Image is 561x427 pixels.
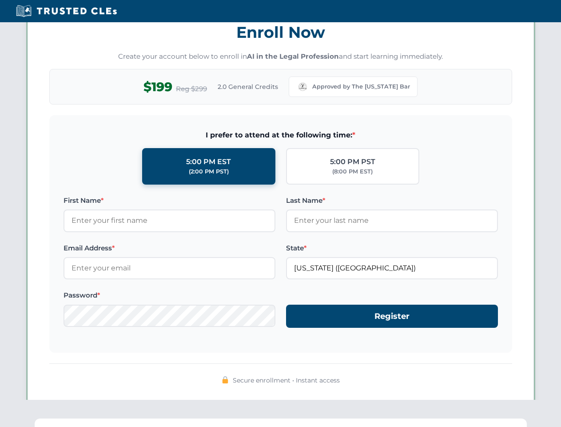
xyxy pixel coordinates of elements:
[312,82,410,91] span: Approved by The [US_STATE] Bar
[64,257,275,279] input: Enter your email
[222,376,229,383] img: 🔒
[218,82,278,92] span: 2.0 General Credits
[233,375,340,385] span: Secure enrollment • Instant access
[186,156,231,168] div: 5:00 PM EST
[143,77,172,97] span: $199
[64,290,275,301] label: Password
[286,243,498,254] label: State
[49,52,512,62] p: Create your account below to enroll in and start learning immediately.
[247,52,339,60] strong: AI in the Legal Profession
[176,84,207,94] span: Reg $299
[64,195,275,206] label: First Name
[64,209,275,232] input: Enter your first name
[13,4,119,18] img: Trusted CLEs
[49,18,512,46] h3: Enroll Now
[286,195,498,206] label: Last Name
[332,167,373,176] div: (8:00 PM EST)
[286,257,498,279] input: Missouri (MO)
[64,129,498,141] span: I prefer to attend at the following time:
[330,156,375,168] div: 5:00 PM PST
[286,209,498,232] input: Enter your last name
[286,305,498,328] button: Register
[64,243,275,254] label: Email Address
[189,167,229,176] div: (2:00 PM PST)
[296,81,309,93] img: Missouri Bar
